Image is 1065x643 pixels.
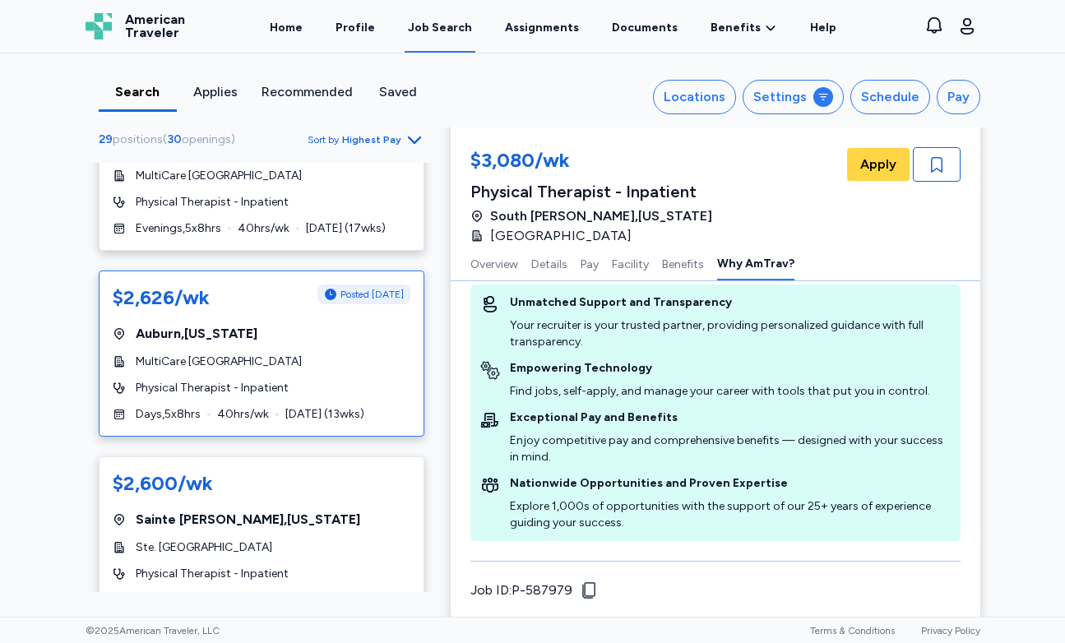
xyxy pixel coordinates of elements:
[510,294,951,311] div: Unmatched Support and Transparency
[510,360,930,377] div: Empowering Technology
[342,133,401,146] span: Highest Pay
[306,220,386,237] span: [DATE] ( 17 wks)
[408,20,472,36] div: Job Search
[113,470,213,497] div: $2,600/wk
[99,132,113,146] span: 29
[717,246,794,280] button: Why AmTrav?
[810,625,895,636] a: Terms & Conditions
[136,566,289,582] span: Physical Therapist - Inpatient
[470,581,572,600] div: Job ID: P-587979
[612,246,649,280] button: Facility
[510,317,951,350] div: Your recruiter is your trusted partner, providing personalized guidance with full transparency.
[136,510,360,530] span: Sainte [PERSON_NAME] , [US_STATE]
[579,581,713,600] button: Copy Job ID
[86,624,220,637] span: © 2025 American Traveler, LLC
[470,246,518,280] button: Overview
[947,87,970,107] div: Pay
[405,2,475,53] a: Job Search
[183,82,248,102] div: Applies
[340,288,404,301] span: Posted [DATE]
[113,132,163,146] span: positions
[136,539,272,556] span: Ste. [GEOGRAPHIC_DATA]
[490,206,712,226] span: South [PERSON_NAME] , [US_STATE]
[847,148,910,181] button: Apply
[136,380,289,396] span: Physical Therapist - Inpatient
[136,220,221,237] span: Evenings , 5 x 8 hrs
[262,82,353,102] div: Recommended
[531,246,567,280] button: Details
[285,406,364,423] span: [DATE] ( 13 wks)
[99,132,242,148] div: ( )
[662,246,704,280] button: Benefits
[510,475,951,492] div: Nationwide Opportunities and Proven Expertise
[711,20,777,36] a: Benefits
[136,406,201,423] span: Days , 5 x 8 hrs
[664,87,725,107] div: Locations
[136,354,302,370] span: MultiCare [GEOGRAPHIC_DATA]
[308,130,424,150] button: Sort byHighest Pay
[167,132,182,146] span: 30
[182,132,231,146] span: openings
[653,80,736,114] button: Locations
[470,180,712,203] div: Physical Therapist - Inpatient
[136,168,302,184] span: MultiCare [GEOGRAPHIC_DATA]
[86,13,112,39] img: Logo
[711,20,761,36] span: Benefits
[136,194,289,210] span: Physical Therapist - Inpatient
[113,284,210,311] div: $2,626/wk
[753,87,807,107] div: Settings
[136,324,257,344] span: Auburn , [US_STATE]
[850,80,930,114] button: Schedule
[860,155,896,174] span: Apply
[105,82,170,102] div: Search
[470,147,712,177] div: $3,080/wk
[238,220,289,237] span: 40 hrs/wk
[490,226,632,246] span: [GEOGRAPHIC_DATA]
[743,80,844,114] button: Settings
[125,13,185,39] span: American Traveler
[510,409,951,426] div: Exceptional Pay and Benefits
[308,133,339,146] span: Sort by
[861,87,919,107] div: Schedule
[937,80,980,114] button: Pay
[217,406,269,423] span: 40 hrs/wk
[921,625,980,636] a: Privacy Policy
[510,383,930,400] div: Find jobs, self-apply, and manage your career with tools that put you in control.
[510,433,951,465] div: Enjoy competitive pay and comprehensive benefits — designed with your success in mind.
[581,246,599,280] button: Pay
[366,82,431,102] div: Saved
[510,498,951,531] div: Explore 1,000s of opportunities with the support of our 25+ years of experience guiding your succ...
